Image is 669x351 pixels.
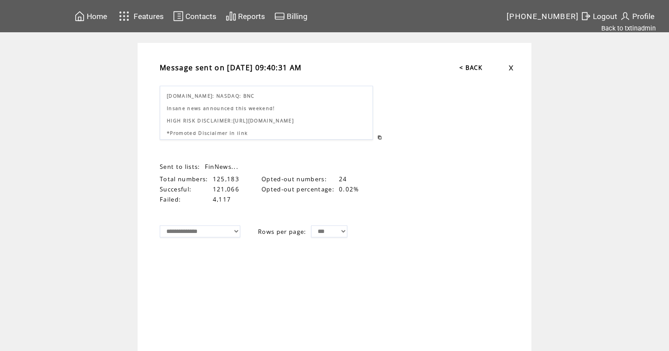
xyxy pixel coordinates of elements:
span: Billing [287,12,308,21]
a: Back to txtinadmin [601,24,656,32]
a: Logout [579,9,619,23]
a: Reports [224,9,266,23]
span: Sent to lists: [160,163,200,171]
a: Profile [619,9,656,23]
span: 0.02% [339,185,359,193]
span: [PHONE_NUMBER] [507,12,579,21]
img: creidtcard.svg [274,11,285,22]
img: chart.svg [226,11,236,22]
a: Billing [273,9,309,23]
img: home.svg [74,11,85,22]
span: Opted-out percentage: [261,185,334,193]
img: contacts.svg [173,11,184,22]
span: Opted-out numbers: [261,175,327,183]
span: Failed: [160,195,181,203]
a: Contacts [172,9,218,23]
span: Message sent on [DATE] 09:40:31 AM [160,63,301,72]
img: exit.svg [581,11,591,22]
span: Rows per page: [258,228,307,236]
span: Reports [238,12,265,21]
a: Home [73,9,108,23]
span: Total numbers: [160,175,208,183]
span: Home [87,12,107,21]
span: 24 [339,175,347,183]
span: FinNews... [205,163,238,171]
span: 121,066 [213,185,239,193]
span: Contacts [185,12,216,21]
span: 4,117 [213,195,231,203]
span: Profile [632,12,654,21]
span: 125,183 [213,175,239,183]
span: Features [134,12,164,21]
span: Logout [593,12,617,21]
img: profile.svg [620,11,631,22]
a: [URL][DOMAIN_NAME] [233,118,294,124]
a: < BACK [459,64,482,72]
img: features.svg [116,9,132,23]
span: Succesful: [160,185,192,193]
span: [DOMAIN_NAME]: NASDAQ: BNC Insane news announced this weekend! HIGH RISK DISCLAIMER: *Promoted Di... [167,93,294,149]
a: Features [115,8,165,25]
